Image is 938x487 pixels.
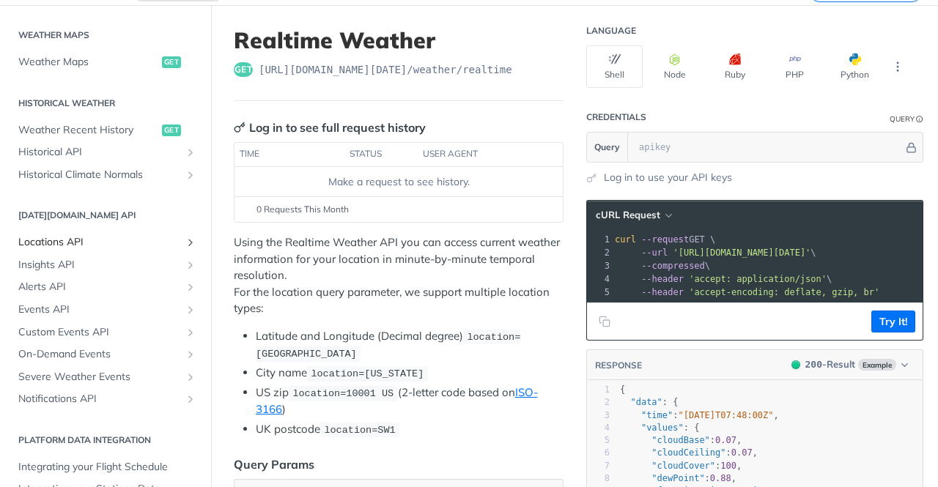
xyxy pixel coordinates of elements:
li: US zip (2-letter code based on ) [256,384,564,418]
span: On-Demand Events [18,347,181,362]
th: time [234,143,344,166]
span: "data" [630,397,662,407]
button: 200200-ResultExample [784,357,915,372]
span: Query [594,141,620,154]
span: : , [620,435,742,445]
span: cURL Request [596,209,660,221]
li: Latitude and Longitude (Decimal degree) [256,328,564,363]
span: "[DATE]T07:48:00Z" [679,410,774,420]
h1: Realtime Weather [234,27,564,53]
span: : , [620,473,736,483]
div: 3 [587,259,612,272]
span: Alerts API [18,280,181,294]
span: "time" [641,410,673,420]
button: Shell [586,45,643,88]
h2: [DATE][DOMAIN_NAME] API [11,209,200,222]
a: Locations APIShow subpages for Locations API [11,231,200,253]
h2: Historical Weather [11,97,200,110]
span: \ [615,274,832,284]
button: Hide [904,140,919,155]
span: --request [641,234,689,245]
button: Show subpages for Historical Climate Normals [185,169,196,181]
div: 5 [587,434,610,447]
span: { [620,384,625,395]
span: Locations API [18,235,181,250]
span: Notifications API [18,392,181,406]
span: location=SW1 [324,425,395,436]
div: 1 [587,384,610,396]
a: Alerts APIShow subpages for Alerts API [11,276,200,298]
span: GET \ [615,234,715,245]
h2: Platform DATA integration [11,434,200,447]
button: Query [587,133,628,162]
div: 6 [587,447,610,459]
button: More Languages [887,56,909,78]
button: RESPONSE [594,358,643,373]
li: UK postcode [256,421,564,438]
svg: More ellipsis [891,60,904,73]
button: Ruby [706,45,763,88]
span: \ [615,248,816,258]
div: Query Params [234,456,314,473]
li: City name [256,365,564,382]
span: Historical API [18,145,181,160]
button: PHP [767,45,823,88]
div: 2 [587,396,610,409]
span: 'accept-encoding: deflate, gzip, br' [689,287,879,297]
div: Query [890,114,915,124]
span: 0.07 [715,435,736,445]
button: Show subpages for Custom Events API [185,327,196,338]
a: Historical Climate NormalsShow subpages for Historical Climate Normals [11,164,200,186]
span: Weather Recent History [18,123,158,138]
input: apikey [632,133,904,162]
i: Information [916,116,923,123]
span: Severe Weather Events [18,370,181,384]
span: https://api.tomorrow.io/v4/weather/realtime [259,62,512,77]
a: Custom Events APIShow subpages for Custom Events API [11,321,200,343]
span: 100 [720,461,736,471]
span: get [234,62,253,77]
span: --compressed [641,261,705,271]
span: location=[US_STATE] [311,368,424,379]
a: Integrating your Flight Schedule [11,456,200,478]
button: Show subpages for Locations API [185,237,196,248]
th: user agent [418,143,533,166]
svg: Key [234,122,245,133]
div: Language [586,25,636,37]
span: 0.07 [731,447,753,458]
span: Events API [18,302,181,317]
span: "values" [641,423,684,433]
a: Weather Recent Historyget [11,119,200,141]
a: Log in to use your API keys [604,170,732,185]
a: Severe Weather EventsShow subpages for Severe Weather Events [11,366,200,388]
span: "dewPoint" [651,473,704,483]
button: Try It! [871,311,915,332]
a: Events APIShow subpages for Events API [11,299,200,321]
button: Show subpages for Events API [185,304,196,316]
button: Show subpages for On-Demand Events [185,349,196,360]
button: Show subpages for Insights API [185,259,196,271]
span: \ [615,261,710,271]
span: Insights API [18,258,181,272]
div: Log in to see full request history [234,119,426,136]
div: 5 [587,286,612,299]
div: Credentials [586,111,646,123]
a: Historical APIShow subpages for Historical API [11,141,200,163]
span: curl [615,234,636,245]
span: Example [858,359,896,371]
span: Custom Events API [18,325,181,340]
span: get [162,56,181,68]
div: 4 [587,272,612,286]
div: QueryInformation [890,114,923,124]
span: Integrating your Flight Schedule [18,460,196,475]
div: 4 [587,422,610,434]
div: 7 [587,460,610,472]
button: cURL Request [591,208,676,223]
button: Show subpages for Severe Weather Events [185,371,196,383]
span: : , [620,447,758,458]
span: "cloudCover" [651,461,715,471]
span: location=10001 US [292,388,394,399]
span: get [162,124,181,136]
div: 2 [587,246,612,259]
span: --header [641,274,684,284]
